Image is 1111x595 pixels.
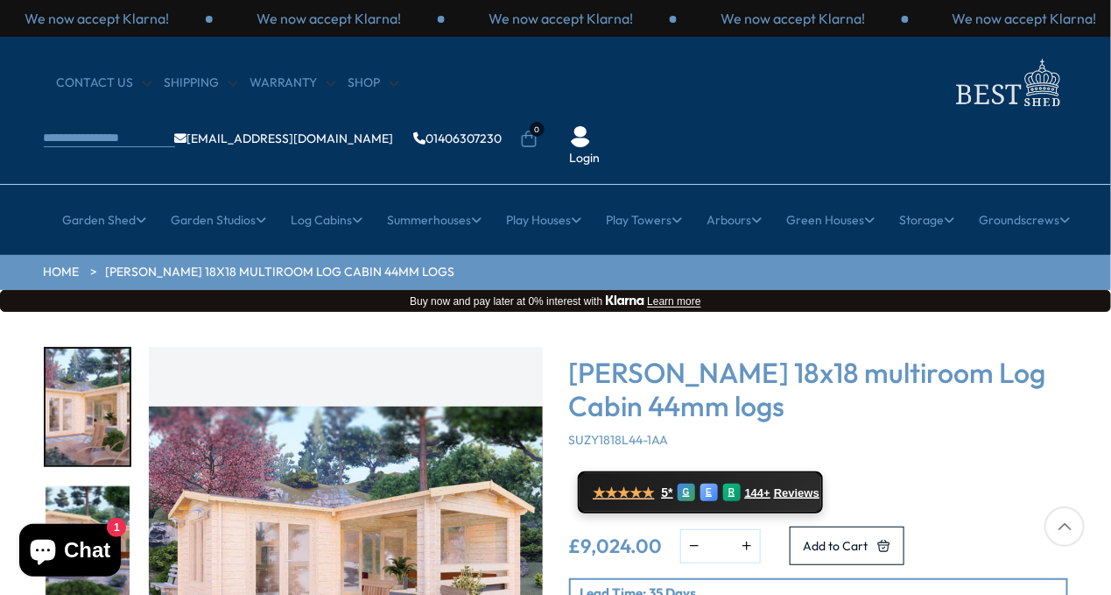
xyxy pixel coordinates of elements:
a: Login [570,150,601,167]
span: ★★★★★ [594,485,655,501]
h3: [PERSON_NAME] 18x18 multiroom Log Cabin 44mm logs [569,356,1068,423]
a: Storage [900,198,955,242]
a: [EMAIL_ADDRESS][DOMAIN_NAME] [175,132,394,145]
a: Garden Shed [63,198,147,242]
div: 1 / 3 [445,9,677,28]
a: Shipping [165,74,237,92]
ins: £9,024.00 [569,536,663,556]
a: Groundscrews [980,198,1071,242]
inbox-online-store-chat: Shopify online store chat [14,524,126,581]
a: Play Towers [607,198,683,242]
a: Warranty [250,74,335,92]
a: HOME [44,264,80,281]
div: 1 / 7 [44,347,131,467]
p: We now accept Klarna! [721,9,865,28]
a: CONTACT US [57,74,151,92]
div: 3 / 3 [213,9,445,28]
div: E [700,484,718,501]
div: 2 / 3 [677,9,909,28]
p: We now accept Klarna! [953,9,1097,28]
a: Log Cabins [292,198,363,242]
div: R [723,484,741,501]
img: logo [946,54,1068,111]
a: Play Houses [507,198,582,242]
span: Reviews [774,486,819,500]
a: Green Houses [787,198,875,242]
a: [PERSON_NAME] 18x18 multiroom Log Cabin 44mm logs [106,264,455,281]
button: Add to Cart [790,527,904,565]
img: Suzy3_2x6-2_5S31896-1_f0f3b787-e36b-4efa-959a-148785adcb0b_200x200.jpg [46,349,130,465]
span: Add to Cart [804,540,868,552]
a: Summerhouses [388,198,482,242]
span: 144+ [745,486,770,500]
a: Arbours [707,198,763,242]
a: 0 [520,131,538,148]
a: Garden Studios [172,198,267,242]
span: SUZY1818L44-1AA [569,432,669,448]
p: We now accept Klarna! [489,9,633,28]
div: G [678,484,695,501]
span: 0 [530,122,545,137]
p: We now accept Klarna! [25,9,169,28]
a: Shop [348,74,398,92]
a: 01406307230 [414,132,503,145]
p: We now accept Klarna! [257,9,401,28]
a: ★★★★★ 5* G E R 144+ Reviews [578,471,823,514]
img: User Icon [570,126,591,147]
